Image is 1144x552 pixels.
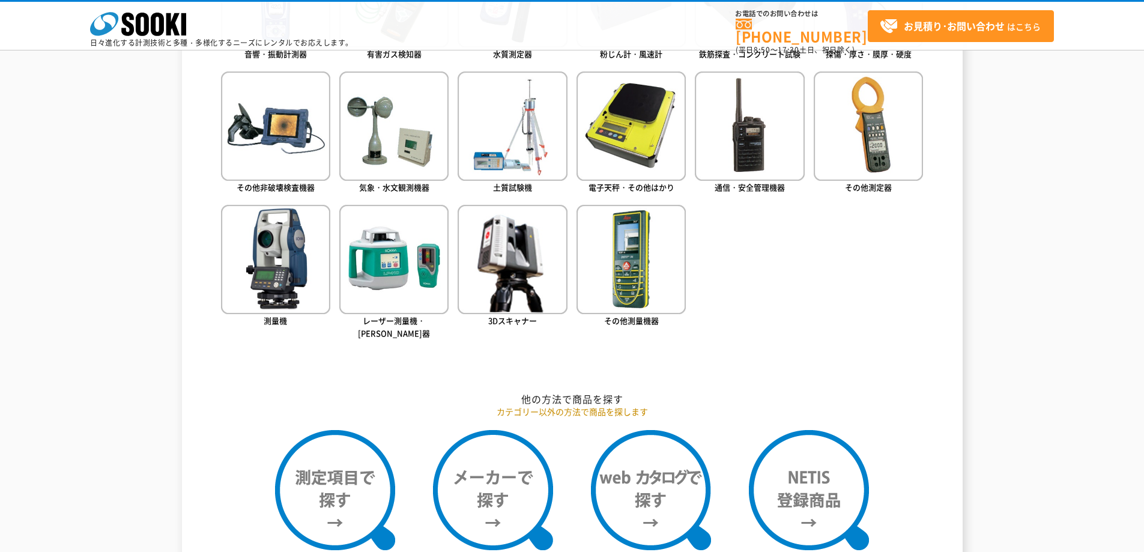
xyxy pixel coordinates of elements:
a: 測量機 [221,205,330,329]
p: 日々進化する計測技術と多種・多様化するニーズにレンタルでお応えします。 [90,39,353,46]
img: その他非破壊検査機器 [221,71,330,181]
img: その他測定器 [814,71,923,181]
span: (平日 ～ 土日、祝日除く) [736,44,855,55]
a: その他非破壊検査機器 [221,71,330,196]
img: 電子天秤・その他はかり [577,71,686,181]
span: その他非破壊検査機器 [237,181,315,193]
a: その他測量機器 [577,205,686,329]
span: その他測量機器 [604,315,659,326]
a: その他測定器 [814,71,923,196]
a: 気象・水文観測機器 [339,71,449,196]
span: 通信・安全管理機器 [715,181,785,193]
img: webカタログで探す [591,430,711,550]
span: 有害ガス検知器 [367,48,422,59]
span: 粉じん計・風速計 [600,48,662,59]
span: 8:50 [754,44,770,55]
img: 測量機 [221,205,330,314]
strong: お見積り･お問い合わせ [904,19,1005,33]
p: カテゴリー以外の方法で商品を探します [221,405,924,418]
span: 測量機 [264,315,287,326]
h2: 他の方法で商品を探す [221,393,924,405]
span: その他測定器 [845,181,892,193]
span: 電子天秤・その他はかり [589,181,674,193]
a: レーザー測量機・[PERSON_NAME]器 [339,205,449,342]
img: その他測量機器 [577,205,686,314]
span: レーザー測量機・[PERSON_NAME]器 [358,315,430,339]
a: 電子天秤・その他はかり [577,71,686,196]
span: 探傷・厚さ・膜厚・硬度 [826,48,912,59]
img: NETIS登録商品 [749,430,869,550]
img: 通信・安全管理機器 [695,71,804,181]
img: メーカーで探す [433,430,553,550]
a: お見積り･お問い合わせはこちら [868,10,1054,42]
a: 土質試験機 [458,71,567,196]
img: 3Dスキャナー [458,205,567,314]
span: 3Dスキャナー [488,315,537,326]
span: 17:30 [778,44,799,55]
span: 土質試験機 [493,181,532,193]
span: はこちら [880,17,1041,35]
a: 3Dスキャナー [458,205,567,329]
span: 気象・水文観測機器 [359,181,429,193]
span: 音響・振動計測器 [244,48,307,59]
span: お電話でのお問い合わせは [736,10,868,17]
a: [PHONE_NUMBER] [736,19,868,43]
span: 水質測定器 [493,48,532,59]
img: 気象・水文観測機器 [339,71,449,181]
img: レーザー測量機・墨出器 [339,205,449,314]
span: 鉄筋探査・コンクリート試験 [699,48,800,59]
img: 土質試験機 [458,71,567,181]
a: 通信・安全管理機器 [695,71,804,196]
img: 測定項目で探す [275,430,395,550]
